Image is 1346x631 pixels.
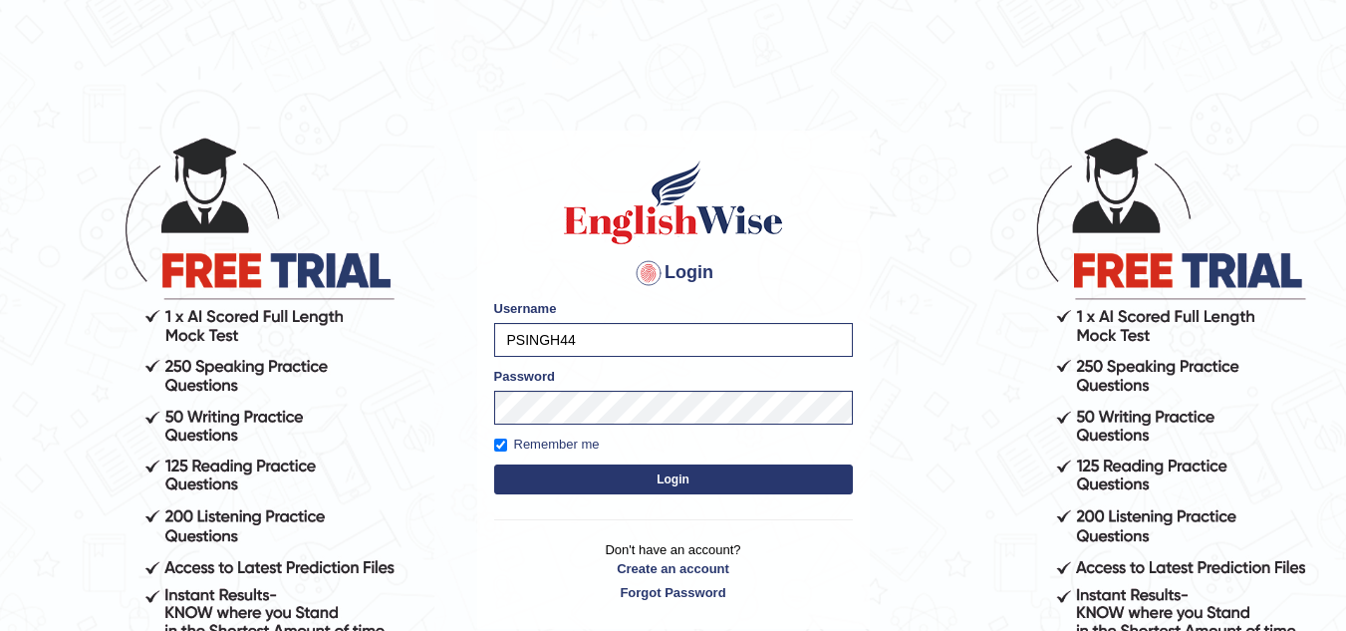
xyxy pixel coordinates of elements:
[494,257,853,289] h4: Login
[494,559,853,578] a: Create an account
[494,540,853,602] p: Don't have an account?
[560,158,787,247] img: Logo of English Wise sign in for intelligent practice with AI
[494,439,507,452] input: Remember me
[494,299,557,318] label: Username
[494,583,853,602] a: Forgot Password
[494,367,555,386] label: Password
[494,465,853,494] button: Login
[494,435,600,455] label: Remember me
